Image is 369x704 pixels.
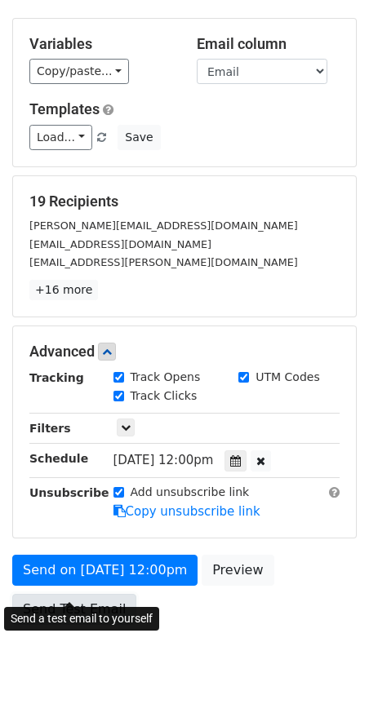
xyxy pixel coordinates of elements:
[29,219,298,232] small: [PERSON_NAME][EMAIL_ADDRESS][DOMAIN_NAME]
[131,369,201,386] label: Track Opens
[131,484,250,501] label: Add unsubscribe link
[29,35,172,53] h5: Variables
[29,371,84,384] strong: Tracking
[29,422,71,435] strong: Filters
[12,555,198,586] a: Send on [DATE] 12:00pm
[29,343,340,361] h5: Advanced
[29,100,100,117] a: Templates
[131,387,198,405] label: Track Clicks
[29,193,340,210] h5: 19 Recipients
[29,59,129,84] a: Copy/paste...
[113,453,214,467] span: [DATE] 12:00pm
[287,626,369,704] iframe: Chat Widget
[29,125,92,150] a: Load...
[4,607,159,631] div: Send a test email to yourself
[202,555,273,586] a: Preview
[113,504,260,519] a: Copy unsubscribe link
[256,369,319,386] label: UTM Codes
[29,280,98,300] a: +16 more
[29,452,88,465] strong: Schedule
[12,594,136,625] a: Send Test Email
[197,35,340,53] h5: Email column
[29,486,109,499] strong: Unsubscribe
[29,238,211,250] small: [EMAIL_ADDRESS][DOMAIN_NAME]
[118,125,160,150] button: Save
[29,256,298,268] small: [EMAIL_ADDRESS][PERSON_NAME][DOMAIN_NAME]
